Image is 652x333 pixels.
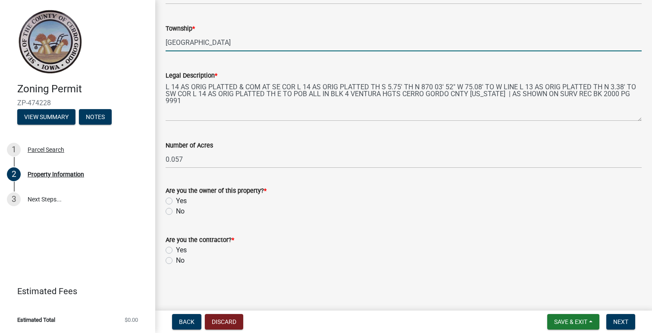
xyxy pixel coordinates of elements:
span: Estimated Total [17,317,55,323]
button: Back [172,314,201,330]
a: Estimated Fees [7,283,141,300]
label: No [176,255,185,266]
span: Next [613,318,628,325]
div: 2 [7,167,21,181]
button: Save & Exit [547,314,599,330]
label: Are you the contractor? [166,237,234,243]
div: 1 [7,143,21,157]
img: Cerro Gordo County, Iowa [17,9,82,74]
label: No [176,206,185,217]
label: Number of Acres [166,143,213,149]
label: Yes [176,196,187,206]
span: $0.00 [125,317,138,323]
span: Save & Exit [554,318,587,325]
div: 3 [7,192,21,206]
wm-modal-confirm: Summary [17,114,75,121]
h4: Zoning Permit [17,83,148,95]
label: Are you the owner of this property? [166,188,266,194]
label: Township [166,26,195,32]
button: Next [606,314,635,330]
div: Parcel Search [28,147,64,153]
label: Legal Description [166,73,217,79]
span: ZP-474228 [17,99,138,107]
button: Discard [205,314,243,330]
label: Yes [176,245,187,255]
wm-modal-confirm: Notes [79,114,112,121]
span: Back [179,318,194,325]
div: Property Information [28,171,84,177]
button: Notes [79,109,112,125]
button: View Summary [17,109,75,125]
